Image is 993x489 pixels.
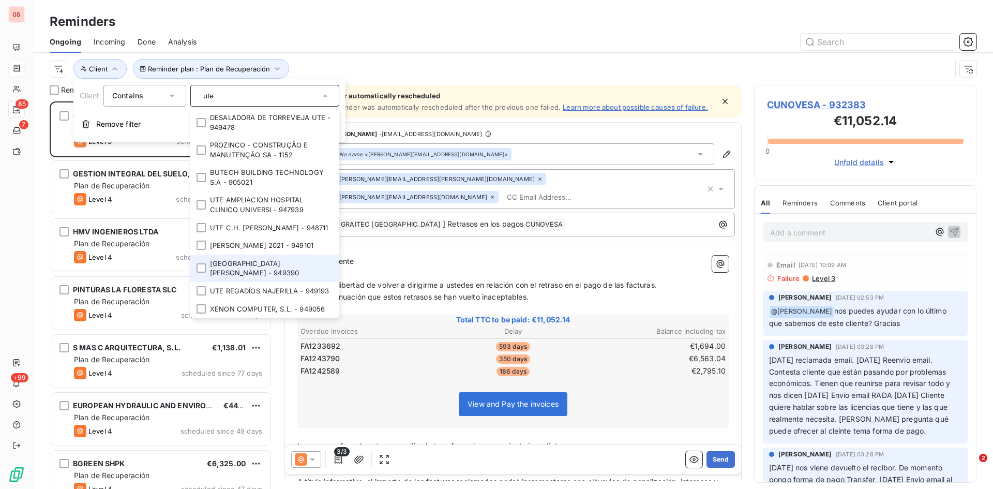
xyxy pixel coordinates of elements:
[74,181,149,190] span: Plan de Recuperación
[443,219,523,228] span: ] Retrasos en los pagos
[778,450,832,459] span: [PERSON_NAME]
[190,219,339,237] li: UTE C.H. [PERSON_NAME] - 948711
[765,147,770,155] span: 0
[190,236,339,255] li: [PERSON_NAME] 2021 - 949101
[836,344,884,350] span: [DATE] 03:28 PM
[769,355,953,435] span: [DATE] reclamada email. [DATE] Reenvio email. Contesta cliente que están pasando por problemas ec...
[73,285,177,294] span: PINTURAS LA FLORESTA SLC
[811,274,835,283] span: Level 3
[73,343,181,352] span: S MAS C ARQUITECTURA, S.L.
[61,85,97,95] span: Reminders
[783,199,817,207] span: Reminders
[89,65,108,73] span: Client
[73,111,114,120] span: CUNOVESA
[297,292,529,301] span: Verá a continuación que estos retrasos se han vuelto inaceptables.
[88,427,112,435] span: Level 4
[767,112,964,132] h3: €11,052.14
[74,471,149,480] span: Plan de Recuperación
[190,136,339,164] li: PROZINCO - CONSTRUÇÃO E MANUTENÇÃO SA - 1152
[11,373,28,382] span: +99
[190,164,339,191] li: BUTECH BUILDING TECHNOLOGY S.A - 905021
[80,91,99,100] span: Client
[778,293,832,302] span: [PERSON_NAME]
[761,199,770,207] span: All
[300,353,340,364] span: FA1243790
[88,311,112,319] span: Level 4
[468,399,559,408] span: View and Pay the invoices
[50,101,272,489] div: grid
[190,191,339,218] li: UTE AMPLIACION HOSPITAL CLINICO UNIVERSI - 947939
[190,300,339,318] li: XENON COMPUTER, S.L. - 949056
[190,109,339,136] li: DESALADORA DE TORREVIEJA UTE - 949478
[8,6,25,23] div: GS
[834,157,884,168] span: Unfold details
[878,199,917,207] span: Client portal
[190,282,339,300] li: UTE REGADÍOS NAJERILLA - 949193
[314,103,561,111] span: This reminder was automatically rescheduled after the previous one failed.
[496,367,530,376] span: 186 days
[212,343,246,352] span: €1,138.01
[314,92,708,100] span: Reminder automatically rescheduled
[496,354,530,364] span: 350 days
[16,99,28,109] span: 85
[769,306,949,328] span: nos puedes ayudar con lo último que sabemos de este cliente? Gracias
[778,342,832,351] span: [PERSON_NAME]
[73,59,127,79] button: Client
[148,65,270,73] span: Reminder plan : Plan de Recuperación
[830,199,865,207] span: Comments
[339,219,442,231] span: GRAITEC [GEOGRAPHIC_DATA]
[334,447,350,456] span: 3/3
[770,306,834,318] span: @ [PERSON_NAME]
[836,294,884,301] span: [DATE] 02:53 PM
[339,176,535,182] span: [PERSON_NAME][EMAIL_ADDRESS][PERSON_NAME][DOMAIN_NAME]
[979,454,987,462] span: 2
[88,195,112,203] span: Level 4
[8,466,25,483] img: Logo LeanPay
[73,169,201,178] span: GESTION INTEGRAL DEL SUELO, SL
[503,189,622,205] input: CC Email Address...
[524,219,564,231] span: CUNOVESA
[299,315,727,325] span: Total TTC to be paid: €11,052.14
[182,369,262,377] span: scheduled since 77 days
[585,326,726,337] th: Balance including tax
[74,297,149,306] span: Plan de Recuperación
[585,353,726,364] td: €6,563.04
[112,91,143,100] span: Contains
[958,454,983,479] iframe: Intercom live chat
[94,37,125,47] span: Incoming
[50,12,115,31] h3: Reminders
[190,255,339,282] li: [GEOGRAPHIC_DATA][PERSON_NAME] - 949390
[831,156,899,168] button: Unfold details
[223,401,253,410] span: €441.65
[496,342,530,351] span: 593 days
[133,59,289,79] button: Reminder plan : Plan de Recuperación
[73,227,158,236] span: HMV INGENIEROS LTDA
[799,262,846,268] span: [DATE] 10:09 AM
[74,355,149,364] span: Plan de Recuperación
[181,311,262,319] span: scheduled since 79 days
[329,131,377,137] span: [PERSON_NAME]
[379,131,482,137] span: - [EMAIL_ADDRESS][DOMAIN_NAME]
[207,459,246,468] span: €6,325.00
[801,34,956,50] input: Search
[138,37,156,47] span: Done
[777,274,800,283] span: Failure
[19,120,28,129] span: 7
[74,239,149,248] span: Plan de Recuperación
[767,98,964,112] span: CUNOVESA - 932383
[88,253,112,261] span: Level 4
[776,261,795,269] span: Email
[168,37,197,47] span: Analysis
[300,341,340,351] span: FA1233692
[339,194,487,200] span: [PERSON_NAME][EMAIL_ADDRESS][DOMAIN_NAME]
[585,340,726,352] td: €1,694.00
[585,365,726,377] td: €2,795.10
[88,369,112,377] span: Level 4
[73,401,261,410] span: EUROPEAN HYDRAULIC AND ENVIRONMENTAL ENG
[74,413,149,422] span: Plan de Recuperación
[297,441,564,450] span: Le rogamos formalmente que realice la transferencia necesaria de inmediato.
[442,326,583,337] th: Delay
[339,151,363,158] em: No name
[297,280,657,289] span: Me tomo la libertad de volver a dirigirme a ustedes en relación con el retraso en el pago de las ...
[563,103,708,111] a: Learn more about possible causes of failure.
